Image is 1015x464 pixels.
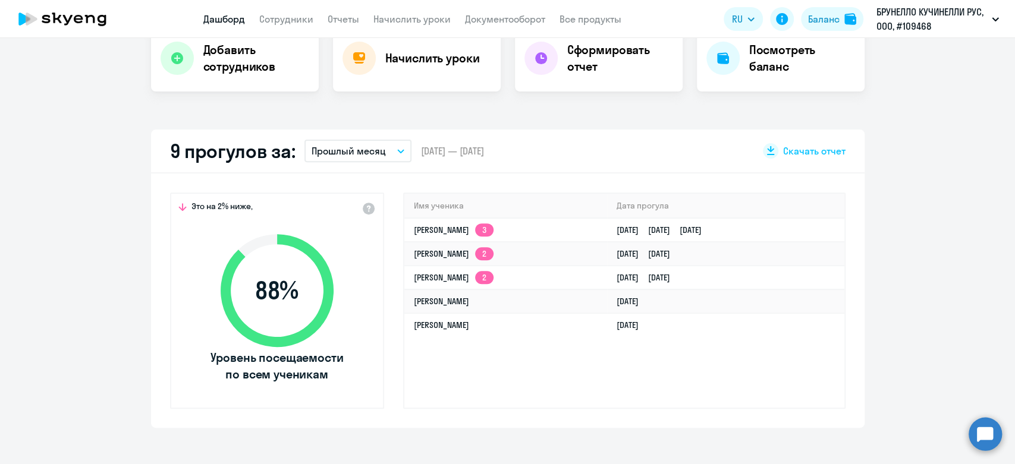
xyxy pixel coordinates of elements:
h2: 9 прогулов за: [170,139,296,163]
a: Начислить уроки [373,13,451,25]
h4: Добавить сотрудников [203,42,309,75]
a: [DATE] [617,296,648,307]
span: RU [732,12,743,26]
span: Это на 2% ниже, [191,201,253,215]
a: [DATE][DATE] [617,272,680,283]
a: [DATE][DATE] [617,248,680,259]
a: [PERSON_NAME]3 [414,225,494,235]
p: Прошлый месяц [312,144,386,158]
a: Все продукты [560,13,621,25]
span: 88 % [209,276,345,305]
app-skyeng-badge: 3 [475,223,494,236]
button: БРУНЕЛЛО КУЧИНЕЛЛИ РУС, ООО, #109468 [871,5,1005,33]
span: Уровень посещаемости по всем ученикам [209,349,345,383]
div: Баланс [808,12,840,26]
span: [DATE] — [DATE] [421,144,484,157]
a: [DATE] [617,320,648,330]
h4: Начислить уроки [385,50,480,67]
img: balance [844,13,856,25]
h4: Сформировать отчет [567,42,673,75]
span: Скачать отчет [783,144,846,157]
a: [PERSON_NAME] [414,320,469,330]
app-skyeng-badge: 2 [475,271,494,284]
th: Дата прогула [607,194,844,218]
a: Сотрудники [259,13,313,25]
a: [PERSON_NAME]2 [414,272,494,283]
p: БРУНЕЛЛО КУЧИНЕЛЛИ РУС, ООО, #109468 [876,5,987,33]
button: RU [724,7,763,31]
a: [PERSON_NAME] [414,296,469,307]
app-skyeng-badge: 2 [475,247,494,260]
button: Прошлый месяц [304,140,411,162]
a: Дашборд [203,13,245,25]
button: Балансbalance [801,7,863,31]
th: Имя ученика [404,194,608,218]
a: Документооборот [465,13,545,25]
a: [PERSON_NAME]2 [414,248,494,259]
h4: Посмотреть баланс [749,42,855,75]
a: [DATE][DATE][DATE] [617,225,711,235]
a: Отчеты [328,13,359,25]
